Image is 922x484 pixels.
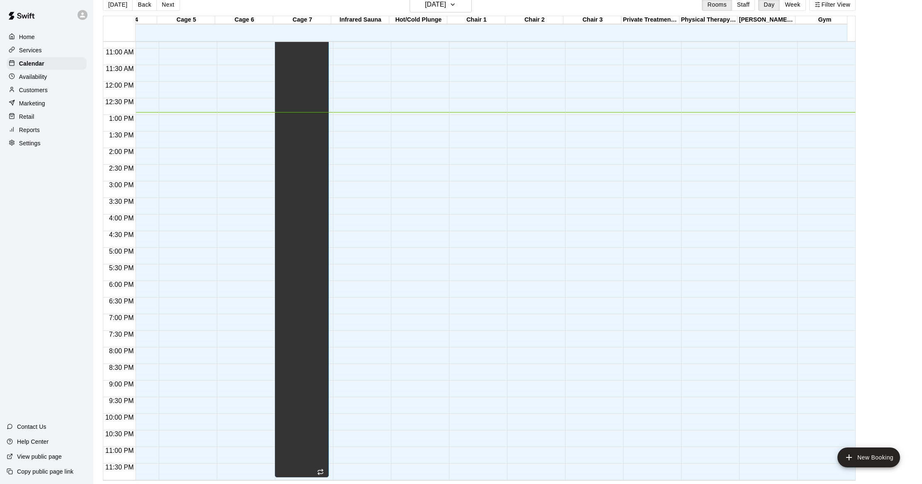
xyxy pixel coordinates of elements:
span: 10:30 PM [103,430,136,438]
div: Cage 5 [157,16,215,24]
div: Private Treatment Room [621,16,679,24]
span: 11:30 AM [104,65,136,72]
p: Home [19,33,35,41]
a: Settings [7,137,87,149]
span: 6:00 PM [107,281,136,288]
span: 11:00 PM [103,447,136,454]
p: Reports [19,126,40,134]
p: Calendar [19,59,44,68]
span: 11:30 PM [103,464,136,471]
span: 12:00 PM [103,82,136,89]
span: 2:00 PM [107,148,136,155]
div: [PERSON_NAME]'s Room [738,16,796,24]
span: 7:00 PM [107,314,136,321]
p: Availability [19,73,47,81]
span: 3:30 PM [107,198,136,205]
div: Infrared Sauna [331,16,389,24]
span: 2:30 PM [107,165,136,172]
a: Customers [7,84,87,96]
span: 7:30 PM [107,331,136,338]
span: 4:30 PM [107,231,136,238]
p: Copy public page link [17,467,73,476]
span: 6:30 PM [107,298,136,305]
div: Chair 1 [447,16,505,24]
span: 3:00 PM [107,181,136,188]
a: Home [7,31,87,43]
a: Reports [7,124,87,136]
span: 9:00 PM [107,381,136,388]
p: View public page [17,452,62,461]
span: 10:00 PM [103,414,136,421]
p: Contact Us [17,423,46,431]
div: Physical Therapy Room [679,16,738,24]
span: 9:30 PM [107,397,136,404]
span: 11:00 AM [104,49,136,56]
a: Calendar [7,57,87,70]
button: add [837,447,900,467]
span: 4:00 PM [107,215,136,222]
span: 1:30 PM [107,132,136,139]
div: Chair 3 [563,16,621,24]
p: Services [19,46,42,54]
a: Availability [7,71,87,83]
p: Customers [19,86,48,94]
span: 8:00 PM [107,347,136,354]
div: Cage 6 [215,16,273,24]
a: Marketing [7,97,87,110]
p: Settings [19,139,41,147]
span: 12:30 PM [103,98,136,105]
span: 1:00 PM [107,115,136,122]
span: Recurring event [317,469,324,475]
p: Retail [19,112,34,121]
div: Gym [796,16,854,24]
span: 8:30 PM [107,364,136,371]
span: 5:30 PM [107,264,136,271]
a: Retail [7,110,87,123]
span: 5:00 PM [107,248,136,255]
p: Marketing [19,99,45,108]
div: Hot/Cold Plunge [389,16,447,24]
div: Chair 2 [505,16,563,24]
div: Cage 7 [273,16,331,24]
a: Services [7,44,87,56]
p: Help Center [17,438,49,446]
